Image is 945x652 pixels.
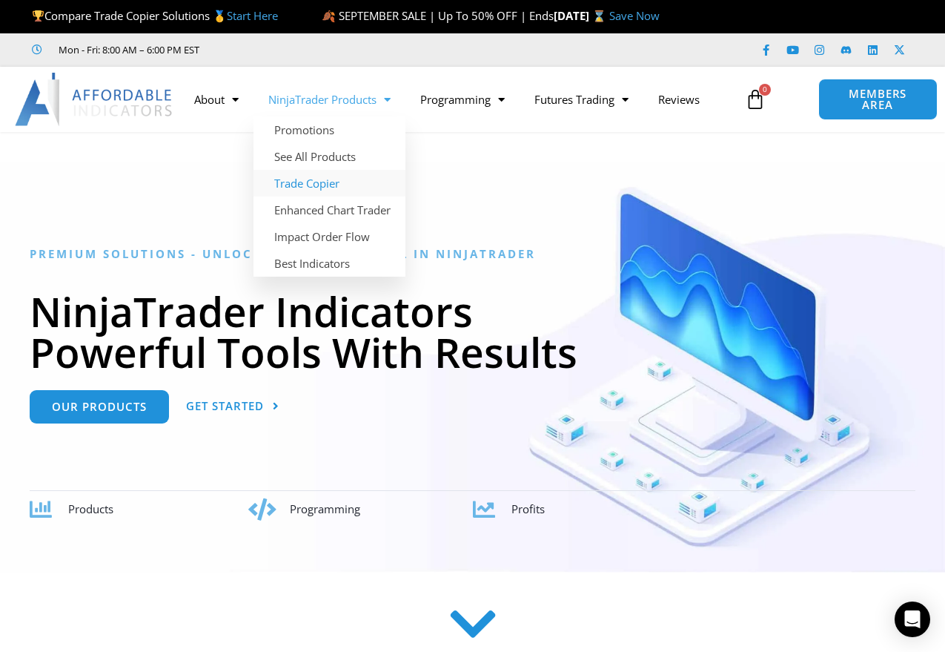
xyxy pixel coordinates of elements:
[818,79,938,120] a: MEMBERS AREA
[30,291,915,372] h1: NinjaTrader Indicators Powerful Tools With Results
[179,82,253,116] a: About
[227,8,278,23] a: Start Here
[759,84,771,96] span: 0
[15,73,174,126] img: LogoAI | Affordable Indicators – NinjaTrader
[253,170,405,197] a: Trade Copier
[554,8,609,23] strong: [DATE] ⌛
[253,250,405,277] a: Best Indicators
[186,401,264,412] span: Get Started
[253,143,405,170] a: See All Products
[32,8,278,23] span: Compare Trade Copier Solutions 🥇
[834,88,922,111] span: MEMBERS AREA
[52,401,147,412] span: Our Products
[723,78,788,121] a: 0
[405,82,520,116] a: Programming
[609,8,660,23] a: Save Now
[253,197,405,223] a: Enhanced Chart Trader
[30,390,169,424] a: Our Products
[253,116,405,277] ul: NinjaTrader Products
[220,42,442,57] iframe: Customer reviews powered by Trustpilot
[322,8,554,23] span: 🍂 SEPTEMBER SALE | Up To 50% OFF | Ends
[253,82,405,116] a: NinjaTrader Products
[55,41,199,59] span: Mon - Fri: 8:00 AM – 6:00 PM EST
[33,10,44,22] img: 🏆
[643,82,714,116] a: Reviews
[30,247,915,261] h6: Premium Solutions - Unlocking the Potential in NinjaTrader
[520,82,643,116] a: Futures Trading
[253,116,405,143] a: Promotions
[895,602,930,637] div: Open Intercom Messenger
[179,82,737,116] nav: Menu
[253,223,405,250] a: Impact Order Flow
[68,501,113,516] span: Products
[511,501,545,516] span: Profits
[186,390,279,424] a: Get Started
[290,501,360,516] span: Programming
